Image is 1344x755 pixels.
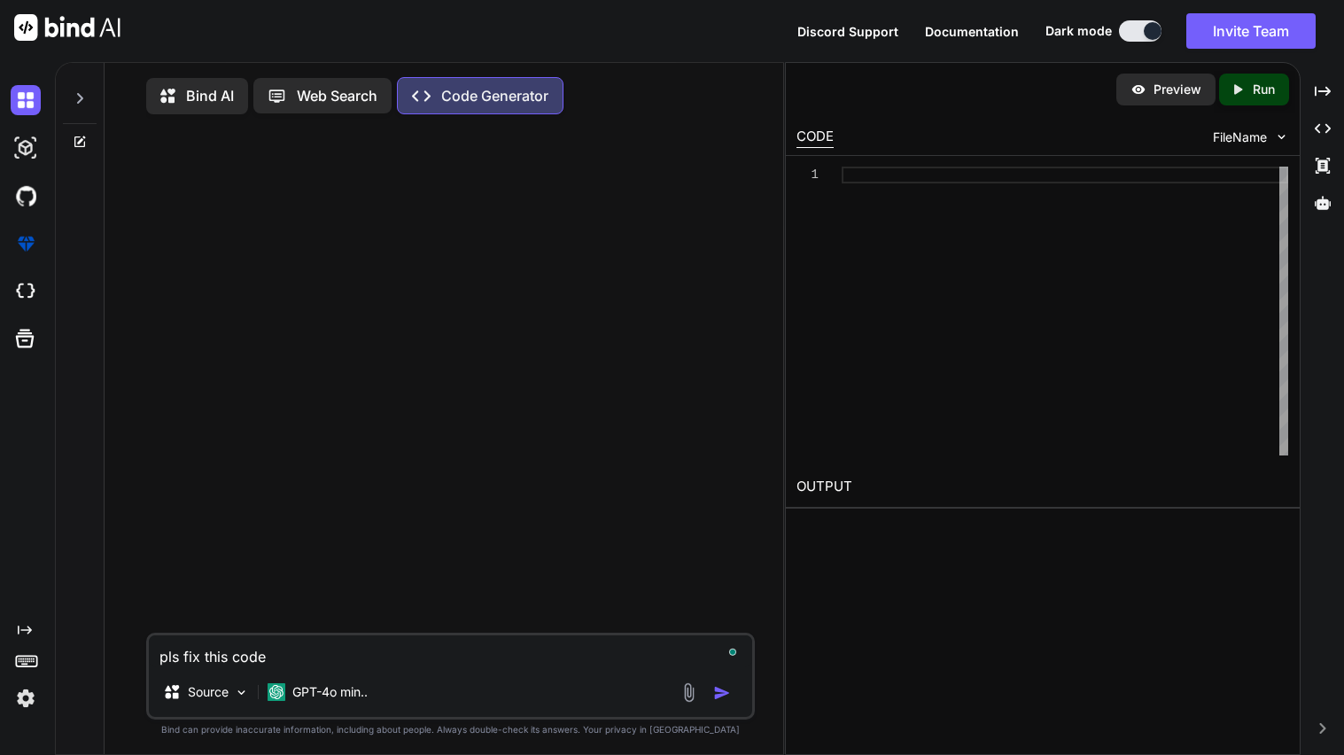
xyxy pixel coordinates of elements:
[1130,82,1146,97] img: preview
[14,14,120,41] img: Bind AI
[146,723,755,736] p: Bind can provide inaccurate information, including about people. Always double-check its answers....
[188,683,229,701] p: Source
[149,635,752,667] textarea: To enrich screen reader interactions, please activate Accessibility in Grammarly extension settings
[297,85,377,106] p: Web Search
[11,85,41,115] img: darkChat
[1045,22,1112,40] span: Dark mode
[11,683,41,713] img: settings
[679,682,699,703] img: attachment
[1213,128,1267,146] span: FileName
[797,24,898,39] span: Discord Support
[186,85,234,106] p: Bind AI
[1274,129,1289,144] img: chevron down
[797,22,898,41] button: Discord Support
[1186,13,1316,49] button: Invite Team
[796,167,819,183] div: 1
[234,685,249,700] img: Pick Models
[11,181,41,211] img: githubDark
[1154,81,1201,98] p: Preview
[11,276,41,307] img: cloudideIcon
[796,127,834,148] div: CODE
[786,466,1300,508] h2: OUTPUT
[1253,81,1275,98] p: Run
[925,24,1019,39] span: Documentation
[441,85,548,106] p: Code Generator
[925,22,1019,41] button: Documentation
[268,683,285,701] img: GPT-4o mini
[11,229,41,259] img: premium
[292,683,368,701] p: GPT-4o min..
[11,133,41,163] img: darkAi-studio
[713,684,731,702] img: icon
